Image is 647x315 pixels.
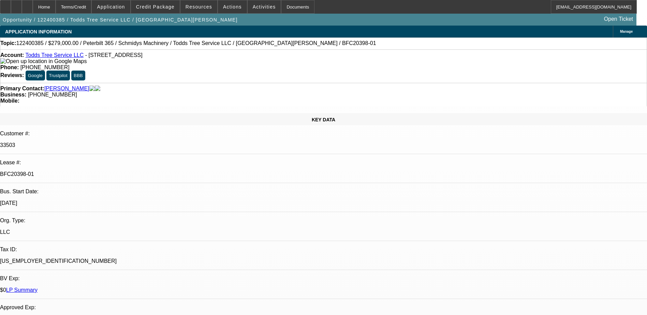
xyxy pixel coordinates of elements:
[85,52,143,58] span: - [STREET_ADDRESS]
[312,117,335,122] span: KEY DATA
[97,4,125,10] span: Application
[0,92,26,97] strong: Business:
[26,71,45,80] button: Google
[46,71,70,80] button: Trustpilot
[16,40,376,46] span: 122400385 / $279,000.00 / Peterbilt 365 / Schmidys Machinery / Todds Tree Service LLC / [GEOGRAPH...
[180,0,217,13] button: Resources
[0,58,87,64] a: View Google Maps
[3,17,238,22] span: Opportunity / 122400385 / Todds Tree Service LLC / [GEOGRAPHIC_DATA][PERSON_NAME]
[620,30,633,33] span: Manage
[131,0,180,13] button: Credit Package
[0,86,44,92] strong: Primary Contact:
[218,0,247,13] button: Actions
[601,13,636,25] a: Open Ticket
[20,64,70,70] span: [PHONE_NUMBER]
[253,4,276,10] span: Activities
[95,86,100,92] img: linkedin-icon.png
[0,58,87,64] img: Open up location in Google Maps
[0,64,19,70] strong: Phone:
[6,287,38,293] a: LP Summary
[44,86,89,92] a: [PERSON_NAME]
[92,0,130,13] button: Application
[71,71,85,80] button: BBB
[223,4,242,10] span: Actions
[186,4,212,10] span: Resources
[136,4,175,10] span: Credit Package
[28,92,77,97] span: [PHONE_NUMBER]
[0,52,24,58] strong: Account:
[0,98,19,104] strong: Mobile:
[5,29,72,34] span: APPLICATION INFORMATION
[0,40,16,46] strong: Topic:
[89,86,95,92] img: facebook-icon.png
[0,72,24,78] strong: Reviews:
[25,52,84,58] a: Todds Tree Service LLC
[248,0,281,13] button: Activities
